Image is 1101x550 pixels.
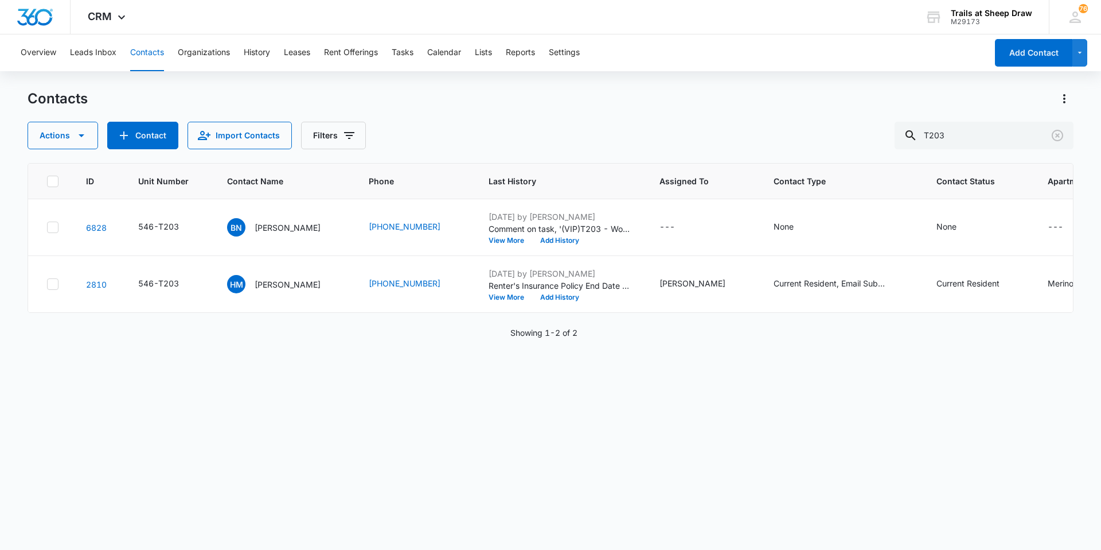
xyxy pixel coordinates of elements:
div: Unit Number - 546-T203 - Select to Edit Field [138,277,200,291]
button: Reports [506,34,535,71]
div: Phone - (559) 273-8998 - Select to Edit Field [369,220,461,234]
span: HM [227,275,245,293]
div: Assigned To - Sydnee Powell - Select to Edit Field [659,277,746,291]
span: Last History [489,175,615,187]
button: Add History [532,237,587,244]
button: View More [489,294,532,301]
button: History [244,34,270,71]
div: None [936,220,956,233]
a: Navigate to contact details page for Hector Meza Fernandez [86,280,107,289]
button: Leads Inbox [70,34,116,71]
p: [DATE] by [PERSON_NAME] [489,211,632,223]
div: [PERSON_NAME] [659,277,725,289]
span: Contact Status [936,175,1004,187]
button: Organizations [178,34,230,71]
p: Comment on task, '(VIP)T203 - Work Order ' "Pending part - getting update from [PERSON_NAME]" [489,223,632,235]
a: Navigate to contact details page for Bailey Nicol [86,223,107,233]
div: Apartment Type - - Select to Edit Field [1048,220,1084,234]
button: Add Contact [107,122,178,149]
button: Rent Offerings [324,34,378,71]
div: Contact Type - None - Select to Edit Field [774,220,814,234]
div: Merino [1048,277,1073,289]
button: Calendar [427,34,461,71]
div: None [774,220,794,233]
div: Current Resident [936,277,1000,289]
p: [DATE] by [PERSON_NAME] [489,268,632,280]
span: Assigned To [659,175,729,187]
div: Current Resident, Email Subscriber [774,277,888,289]
button: Add History [532,294,587,301]
p: [PERSON_NAME] [255,222,321,234]
button: Add Contact [995,39,1072,67]
button: Tasks [392,34,413,71]
button: Leases [284,34,310,71]
div: account id [951,18,1032,26]
a: [PHONE_NUMBER] [369,277,440,289]
button: Filters [301,122,366,149]
span: Contact Name [227,175,325,187]
input: Search Contacts [895,122,1073,149]
button: Actions [1055,90,1073,108]
div: notifications count [1079,4,1088,13]
div: Contact Status - None - Select to Edit Field [936,220,977,234]
span: Unit Number [138,175,200,187]
span: 76 [1079,4,1088,13]
button: Overview [21,34,56,71]
div: Assigned To - - Select to Edit Field [659,220,696,234]
div: Contact Name - Hector Meza Fernandez - Select to Edit Field [227,275,341,293]
div: Apartment Type - Merino - Select to Edit Field [1048,277,1094,291]
span: Phone [369,175,444,187]
div: Contact Status - Current Resident - Select to Edit Field [936,277,1020,291]
button: Settings [549,34,580,71]
div: --- [1048,220,1063,234]
div: Phone - (970) 308-9320 - Select to Edit Field [369,277,461,291]
p: Renter's Insurance Policy End Date changed from [DATE] to [DATE]. [489,280,632,292]
div: account name [951,9,1032,18]
button: Clear [1048,126,1067,145]
div: 546-T203 [138,220,179,233]
button: Lists [475,34,492,71]
button: Actions [28,122,98,149]
h1: Contacts [28,90,88,107]
div: --- [659,220,675,234]
div: Unit Number - 546-T203 - Select to Edit Field [138,220,200,234]
span: ID [86,175,94,187]
button: View More [489,237,532,244]
span: BN [227,218,245,237]
p: Showing 1-2 of 2 [510,327,577,339]
div: Contact Type - Current Resident, Email Subscriber - Select to Edit Field [774,277,909,291]
button: Import Contacts [188,122,292,149]
p: [PERSON_NAME] [255,278,321,291]
span: CRM [88,10,112,22]
div: Contact Name - Bailey Nicol - Select to Edit Field [227,218,341,237]
span: Contact Type [774,175,892,187]
a: [PHONE_NUMBER] [369,220,440,233]
div: 546-T203 [138,277,179,289]
button: Contacts [130,34,164,71]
